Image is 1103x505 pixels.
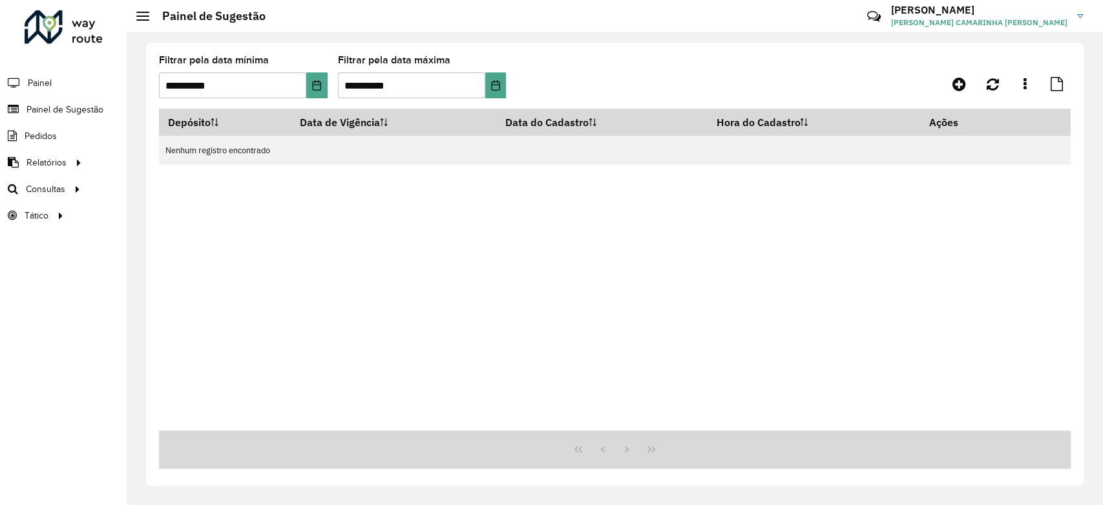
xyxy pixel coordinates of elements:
[891,17,1067,28] span: [PERSON_NAME] CAMARINHA [PERSON_NAME]
[149,9,266,23] h2: Painel de Sugestão
[159,136,1071,165] td: Nenhum registro encontrado
[291,109,496,136] th: Data de Vigência
[28,76,52,90] span: Painel
[496,109,708,136] th: Data do Cadastro
[25,209,48,222] span: Tático
[159,109,291,136] th: Depósito
[485,72,507,98] button: Choose Date
[26,182,65,196] span: Consultas
[920,109,998,136] th: Ações
[306,72,328,98] button: Choose Date
[159,52,269,68] label: Filtrar pela data mínima
[338,52,450,68] label: Filtrar pela data máxima
[891,4,1067,16] h3: [PERSON_NAME]
[26,103,103,116] span: Painel de Sugestão
[25,129,57,143] span: Pedidos
[26,156,67,169] span: Relatórios
[860,3,888,30] a: Contato Rápido
[708,109,920,136] th: Hora do Cadastro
